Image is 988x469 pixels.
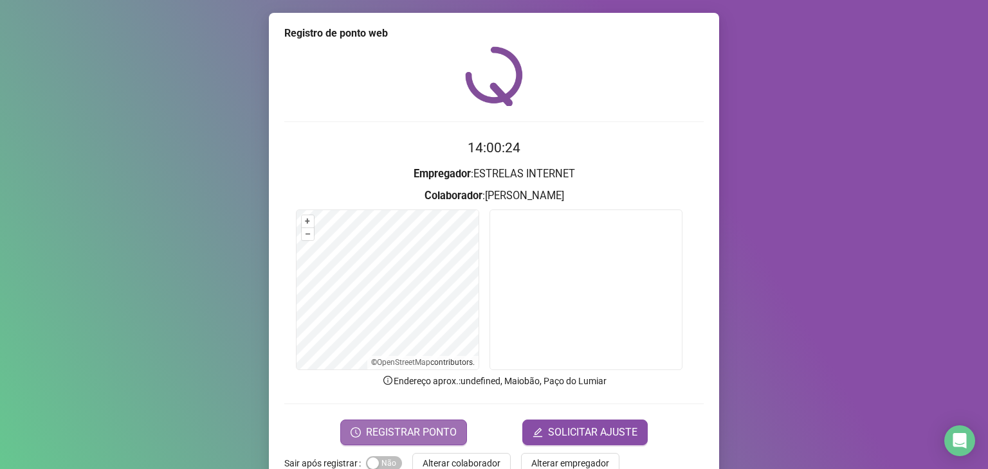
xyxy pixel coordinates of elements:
span: clock-circle [351,427,361,438]
time: 14:00:24 [468,140,520,155]
a: OpenStreetMap [377,358,430,367]
strong: Empregador [414,168,471,180]
div: Registro de ponto web [284,26,704,41]
div: Open Intercom Messenger [944,425,975,456]
button: REGISTRAR PONTO [340,420,467,445]
h3: : ESTRELAS INTERNET [284,166,704,182]
button: editSOLICITAR AJUSTE [522,420,648,445]
button: – [302,228,314,240]
p: Endereço aprox. : undefined, Maiobão, Paço do Lumiar [284,374,704,388]
button: + [302,215,314,227]
h3: : [PERSON_NAME] [284,188,704,204]
span: REGISTRAR PONTO [366,425,457,440]
span: info-circle [382,375,394,386]
li: © contributors. [371,358,475,367]
img: QRPoint [465,46,523,106]
span: edit [533,427,543,438]
span: SOLICITAR AJUSTE [548,425,637,440]
strong: Colaborador [425,190,482,202]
